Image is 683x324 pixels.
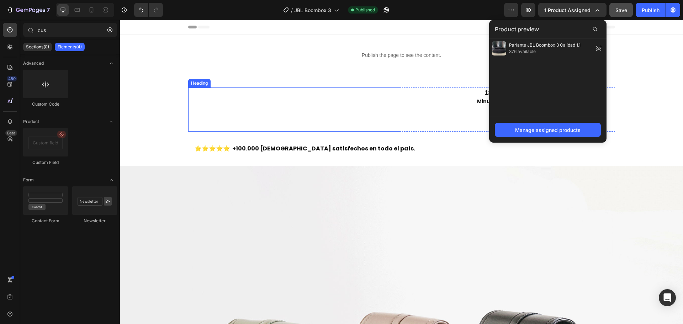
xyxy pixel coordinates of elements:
p: Segundos [393,77,421,86]
div: 13 [357,69,379,77]
p: 7 [47,6,50,14]
div: Manage assigned products [515,126,581,134]
span: Product preview [495,25,539,33]
div: Publish [642,6,660,14]
p: Elements(4) [58,44,82,50]
span: Toggle open [106,174,117,186]
button: Save [609,3,633,17]
span: Published [355,7,375,13]
iframe: Design area [120,20,683,324]
div: Custom Field [23,159,68,166]
input: Search Sections & Elements [23,23,117,37]
p: Minutos [357,77,379,86]
span: / [291,6,293,14]
span: Form [23,177,34,183]
img: preview-img [492,41,506,55]
span: Save [615,7,627,13]
span: 376 available [509,48,581,55]
span: Advanced [23,60,44,67]
button: Manage assigned products [495,123,601,137]
div: 47 [393,69,421,77]
button: 7 [3,3,53,17]
div: Custom Code [23,101,68,107]
div: Undo/Redo [134,3,163,17]
div: Newsletter [72,218,117,224]
span: 1 product assigned [544,6,591,14]
p: ⭐⭐⭐⭐⭐ +100.000 [DEMOGRAPHIC_DATA] satisfechos en todo el país. [75,124,489,134]
span: Toggle open [106,116,117,127]
div: 450 [7,76,17,81]
button: 1 product assigned [538,3,607,17]
span: JBL Boombox 3 [294,6,331,14]
button: Publish [636,3,666,17]
div: Beta [5,130,17,136]
span: Product [23,118,39,125]
span: Toggle open [106,58,117,69]
span: Parlante JBL Boombox 3 Calidad 1.1 [509,42,581,48]
div: Contact Form [23,218,68,224]
p: Sections(0) [26,44,49,50]
div: Open Intercom Messenger [659,289,676,306]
